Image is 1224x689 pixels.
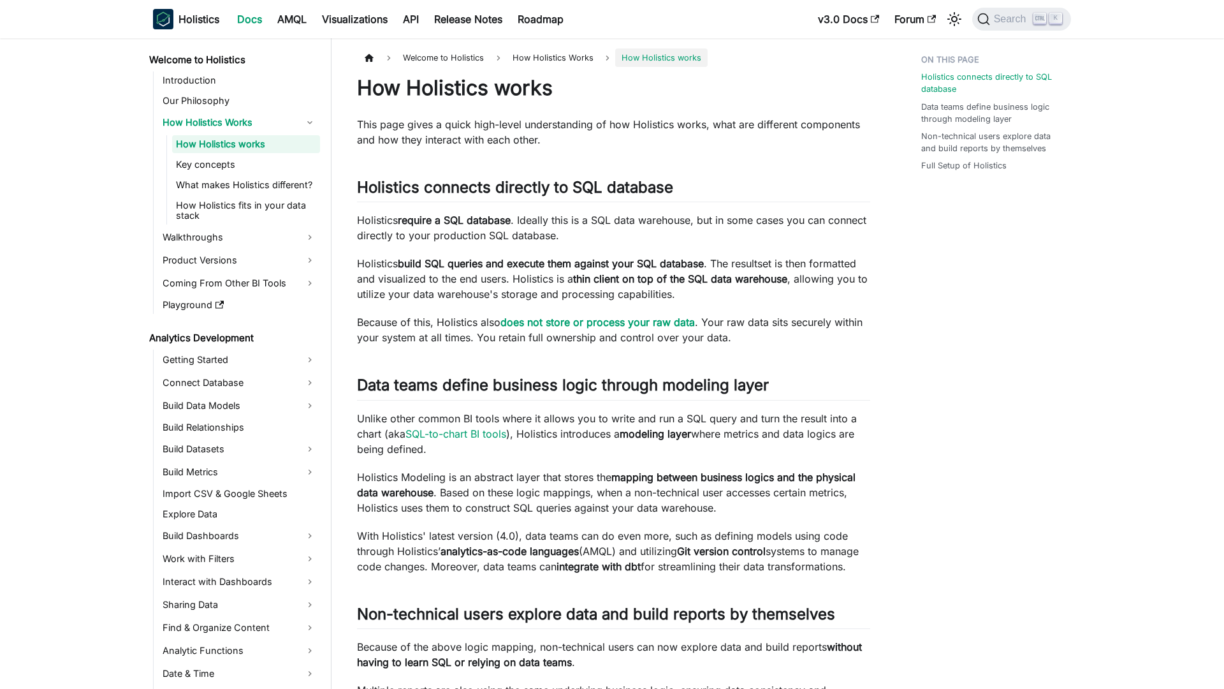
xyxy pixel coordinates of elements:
p: Unlike other common BI tools where it allows you to write and run a SQL query and turn the result... [357,411,870,457]
a: Full Setup of Holistics [921,159,1007,172]
h2: Holistics connects directly to SQL database [357,178,870,202]
a: API [395,9,426,29]
a: Import CSV & Google Sheets [159,485,320,503]
a: Visualizations [314,9,395,29]
a: Build Metrics [159,462,320,482]
button: Switch between dark and light mode (currently light mode) [944,9,965,29]
p: Holistics . The resultset is then formatted and visualized to the end users. Holistics is a , all... [357,256,870,302]
a: HolisticsHolistics [153,9,219,29]
a: Sharing Data [159,595,320,615]
strong: mapping between business logics and the physical data warehouse [357,471,856,499]
a: Forum [887,9,943,29]
a: SQL-to-chart BI tools [405,427,506,440]
a: Roadmap [510,9,571,29]
a: v3.0 Docs [810,9,887,29]
span: How Holistics Works [506,48,600,67]
nav: Docs sidebar [140,38,331,689]
a: Our Philosophy [159,92,320,110]
a: Data teams define business logic through modeling layer [921,101,1063,125]
p: Holistics . Ideally this is a SQL data warehouse, but in some cases you can connect directly to y... [357,212,870,243]
a: Build Relationships [159,419,320,436]
strong: require a SQL database [398,214,511,226]
button: Search (Ctrl+K) [972,8,1071,31]
a: Build Datasets [159,439,320,459]
strong: thin client on top of the SQL data warehouse [573,272,787,285]
a: Interact with Dashboards [159,572,320,592]
p: This page gives a quick high-level understanding of how Holistics works, what are different compo... [357,117,870,147]
p: Holistics Modeling is an abstract layer that stores the . Based on these logic mappings, when a n... [357,470,870,515]
a: Work with Filters [159,549,320,569]
a: Home page [357,48,381,67]
a: How Holistics fits in your data stack [172,196,320,225]
a: Release Notes [426,9,510,29]
a: AMQL [270,9,314,29]
span: Welcome to Holistics [397,48,490,67]
a: Walkthroughs [159,227,320,248]
p: Because of the above logic mapping, non-technical users can now explore data and build reports . [357,639,870,670]
a: Explore Data [159,505,320,523]
strong: modeling layer [620,427,691,440]
a: Non-technical users explore data and build reports by themselves [921,130,1063,154]
a: Date & Time [159,663,320,684]
a: Playground [159,296,320,314]
a: Coming From Other BI Tools [159,273,320,293]
strong: integrate with dbt [557,560,641,573]
img: Holistics [153,9,173,29]
h2: Non-technical users explore data and build reports by themselves [357,605,870,629]
kbd: K [1049,13,1062,24]
span: How Holistics works [615,48,708,67]
a: Product Versions [159,250,320,270]
h1: How Holistics works [357,75,870,101]
a: Find & Organize Content [159,618,320,638]
a: Holistics connects directly to SQL database [921,71,1063,95]
a: Welcome to Holistics [145,51,320,69]
a: Introduction [159,71,320,89]
span: Search [990,13,1034,25]
a: How Holistics Works [159,112,320,133]
strong: Git version control [677,545,766,558]
a: How Holistics works [172,135,320,153]
b: Holistics [178,11,219,27]
a: Build Data Models [159,396,320,416]
a: Getting Started [159,350,320,370]
a: What makes Holistics different? [172,176,320,194]
strong: build SQL queries and execute them against your SQL database [398,257,704,270]
nav: Breadcrumbs [357,48,870,67]
a: Key concepts [172,156,320,174]
a: Analytic Functions [159,641,320,661]
p: Because of this, Holistics also . Your raw data sits securely within your system at all times. Yo... [357,315,870,345]
h2: Data teams define business logic through modeling layer [357,376,870,400]
a: Build Dashboards [159,526,320,546]
a: does not store or process your raw data [500,316,695,329]
p: With Holistics' latest version (4.0), data teams can do even more, such as defining models using ... [357,528,870,574]
a: Analytics Development [145,329,320,347]
strong: analytics-as-code languages [441,545,579,558]
strong: without having to learn SQL or relying on data teams [357,641,862,669]
a: Docs [229,9,270,29]
a: Connect Database [159,373,320,393]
